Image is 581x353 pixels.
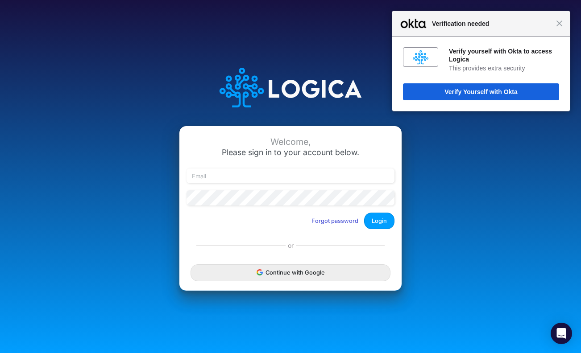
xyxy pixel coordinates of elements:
[187,168,394,184] input: Email
[187,137,394,147] div: Welcome,
[551,323,572,344] div: Open Intercom Messenger
[191,264,390,281] button: Continue with Google
[413,49,428,65] img: fs010y5i60s2y8B8v0x8
[449,64,559,72] div: This provides extra security
[222,148,359,157] span: Please sign in to your account below.
[306,213,364,228] button: Forgot password
[449,47,559,63] div: Verify yourself with Okta to access Logica
[427,18,556,29] span: Verification needed
[364,213,394,229] button: Login
[403,83,559,100] button: Verify Yourself with Okta
[556,20,563,27] span: Close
